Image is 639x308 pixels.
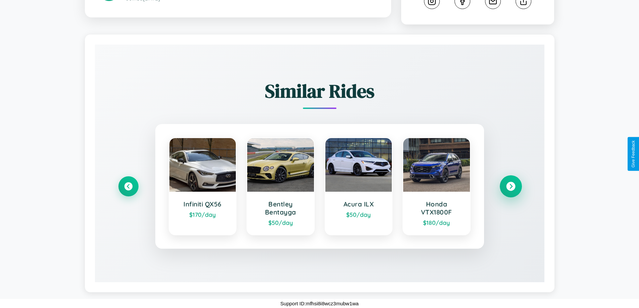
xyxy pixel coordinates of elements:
[332,200,385,208] h3: Acura ILX
[169,137,237,235] a: Infiniti QX56$170/day
[176,200,229,208] h3: Infiniti QX56
[325,137,393,235] a: Acura ILX$50/day
[118,78,521,104] h2: Similar Rides
[631,140,636,168] div: Give Feedback
[254,200,307,216] h3: Bentley Bentayga
[403,137,471,235] a: Honda VTX1800F$180/day
[410,219,463,226] div: $ 180 /day
[410,200,463,216] h3: Honda VTX1800F
[247,137,315,235] a: Bentley Bentayga$50/day
[176,211,229,218] div: $ 170 /day
[332,211,385,218] div: $ 50 /day
[254,219,307,226] div: $ 50 /day
[280,299,359,308] p: Support ID: mfhsi8i8wcz3mubw1wa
